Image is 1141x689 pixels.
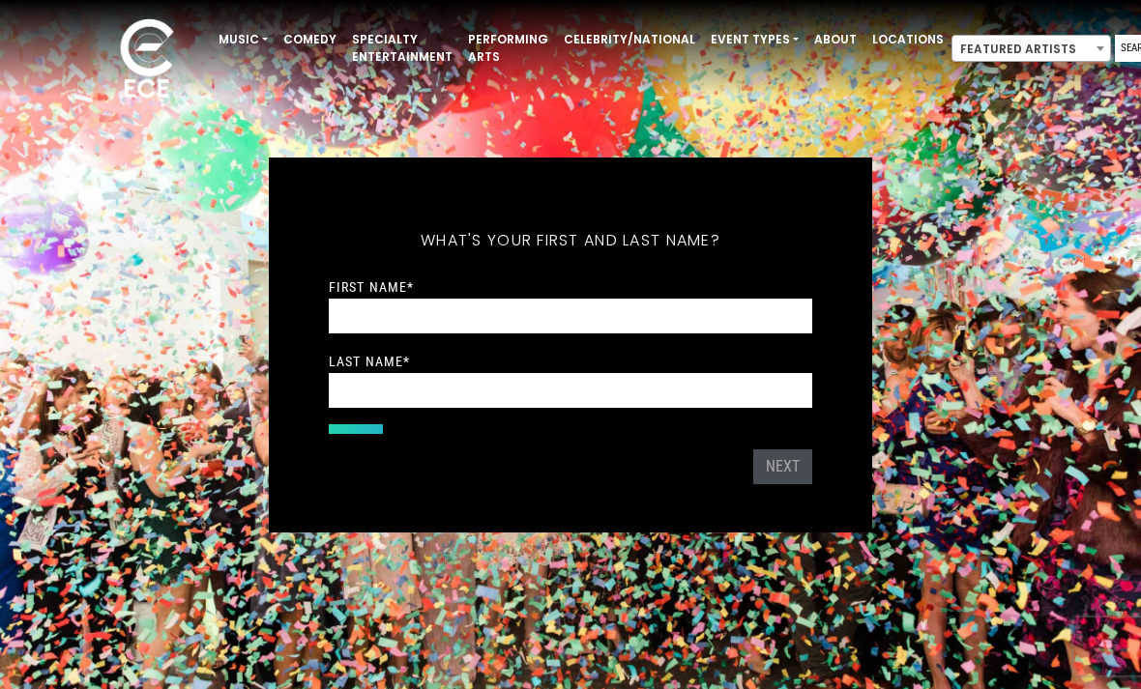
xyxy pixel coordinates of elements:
[276,23,344,56] a: Comedy
[329,206,812,275] h5: What's your first and last name?
[703,23,806,56] a: Event Types
[952,36,1110,63] span: Featured Artists
[864,23,951,56] a: Locations
[211,23,276,56] a: Music
[460,23,556,73] a: Performing Arts
[329,278,414,296] label: First Name
[951,35,1111,62] span: Featured Artists
[329,353,410,370] label: Last Name
[344,23,460,73] a: Specialty Entertainment
[806,23,864,56] a: About
[99,14,195,107] img: ece_new_logo_whitev2-1.png
[556,23,703,56] a: Celebrity/National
